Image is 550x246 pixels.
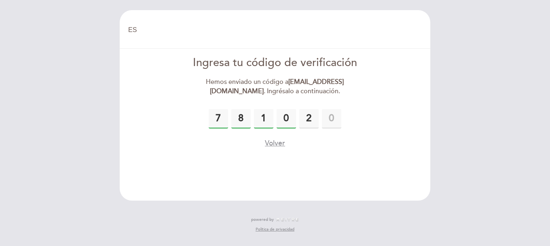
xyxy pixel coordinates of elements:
[276,218,299,222] img: MEITRE
[251,217,299,222] a: powered by
[231,109,251,128] input: 0
[322,109,341,128] input: 0
[182,77,368,96] div: Hemos enviado un código a . Ingrésalo a continuación.
[251,217,274,222] span: powered by
[256,227,294,232] a: Política de privacidad
[265,138,285,148] button: Volver
[254,109,273,128] input: 0
[210,78,344,95] strong: [EMAIL_ADDRESS][DOMAIN_NAME]
[182,55,368,71] div: Ingresa tu código de verificación
[209,109,228,128] input: 0
[299,109,319,128] input: 0
[277,109,296,128] input: 0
